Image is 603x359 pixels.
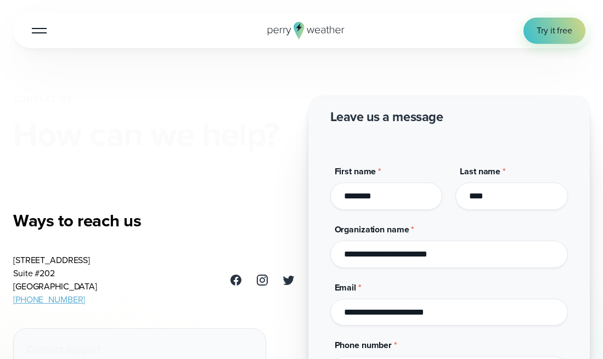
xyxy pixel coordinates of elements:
[13,210,295,231] h3: Ways to reach us
[330,109,443,126] h2: Leave us a message
[460,165,500,178] span: Last name
[537,24,572,37] span: Try it free
[523,18,585,44] a: Try it free
[335,281,356,294] span: Email
[335,165,376,178] span: First name
[13,254,97,306] address: [STREET_ADDRESS] Suite #202 [GEOGRAPHIC_DATA]
[335,223,409,236] span: Organization name
[335,339,392,351] span: Phone number
[13,293,85,306] a: [PHONE_NUMBER]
